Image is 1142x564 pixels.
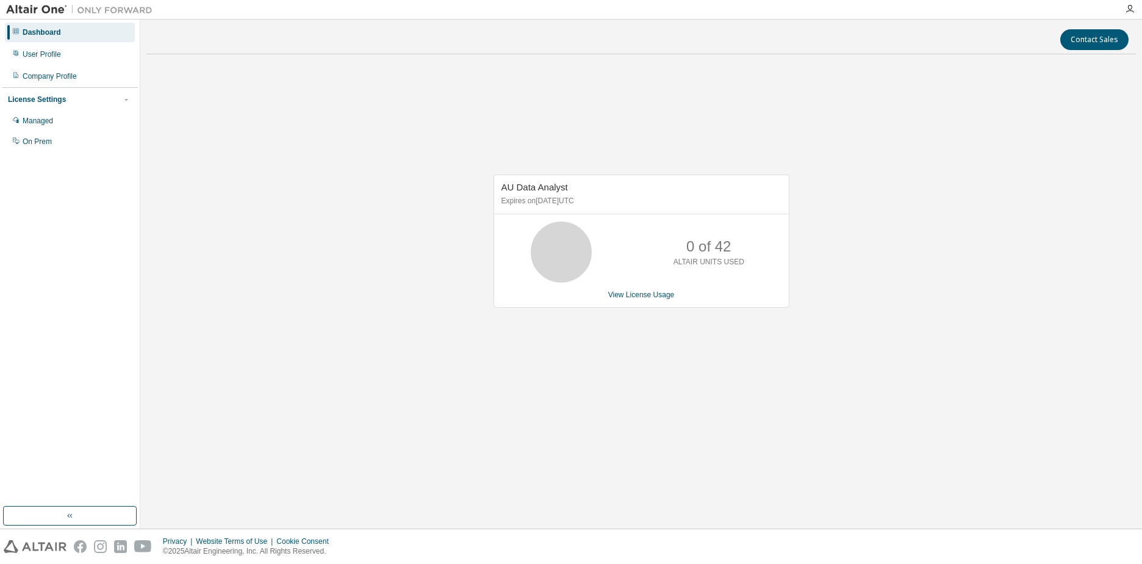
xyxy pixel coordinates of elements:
[501,182,568,192] span: AU Data Analyst
[501,196,778,206] p: Expires on [DATE] UTC
[8,95,66,104] div: License Settings
[94,540,107,553] img: instagram.svg
[673,257,744,267] p: ALTAIR UNITS USED
[114,540,127,553] img: linkedin.svg
[686,236,731,257] p: 0 of 42
[196,537,276,546] div: Website Terms of Use
[163,546,336,557] p: © 2025 Altair Engineering, Inc. All Rights Reserved.
[134,540,152,553] img: youtube.svg
[608,291,675,299] a: View License Usage
[163,537,196,546] div: Privacy
[4,540,66,553] img: altair_logo.svg
[23,137,52,146] div: On Prem
[23,116,53,126] div: Managed
[23,49,61,59] div: User Profile
[1060,29,1129,50] button: Contact Sales
[276,537,336,546] div: Cookie Consent
[23,71,77,81] div: Company Profile
[23,27,61,37] div: Dashboard
[74,540,87,553] img: facebook.svg
[6,4,159,16] img: Altair One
